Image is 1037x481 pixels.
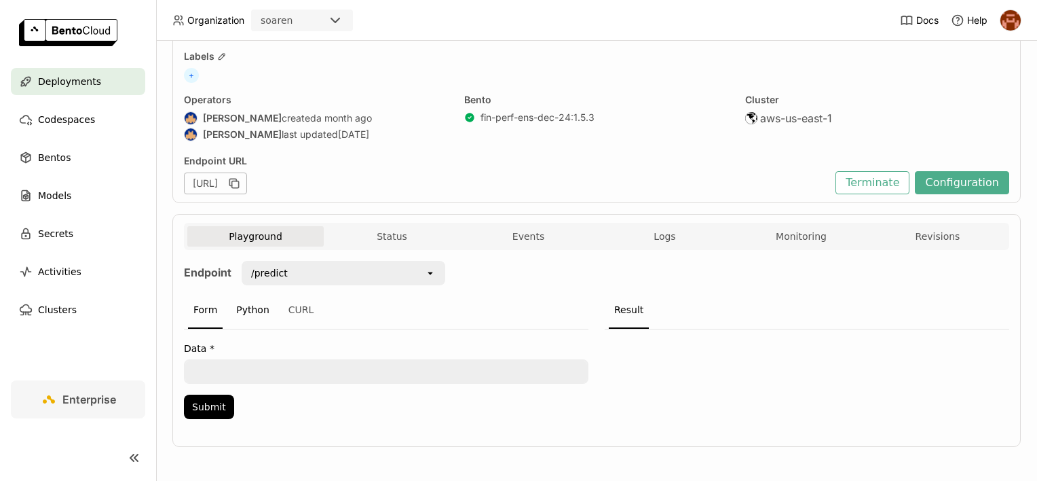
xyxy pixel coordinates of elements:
[835,171,909,194] button: Terminate
[745,94,1009,106] div: Cluster
[62,393,116,406] span: Enterprise
[11,258,145,285] a: Activities
[38,226,73,242] span: Secrets
[184,266,231,279] strong: Endpoint
[184,128,448,141] div: last updated
[184,94,448,106] div: Operators
[251,266,288,280] div: /predict
[11,68,145,95] a: Deployments
[480,111,595,124] a: fin-perf-ens-dec-24:1.5.3
[11,380,145,418] a: Enterprise
[609,292,649,329] div: Result
[185,128,197,141] img: Max Forlini
[203,128,282,141] strong: [PERSON_NAME]
[915,171,1009,194] button: Configuration
[185,112,197,124] img: Max Forlini
[425,268,436,279] svg: open
[11,144,145,171] a: Bentos
[184,395,234,419] button: Submit
[38,149,71,166] span: Bentos
[11,182,145,209] a: Models
[11,106,145,133] a: Codespaces
[231,292,275,329] div: Python
[38,73,101,90] span: Deployments
[294,14,295,28] input: Selected soaren.
[464,94,728,106] div: Bento
[900,14,939,27] a: Docs
[38,188,71,204] span: Models
[733,226,869,247] button: Monitoring
[289,266,290,280] input: Selected /predict.
[261,14,293,27] div: soaren
[184,343,588,354] label: Data *
[967,14,987,26] span: Help
[38,302,77,318] span: Clusters
[184,111,448,125] div: created
[1000,10,1021,31] img: h0akoisn5opggd859j2zve66u2a2
[184,50,1009,63] div: Labels
[338,128,369,141] span: [DATE]
[187,14,244,26] span: Organization
[654,230,675,243] span: Logs
[38,264,81,280] span: Activities
[184,155,829,167] div: Endpoint URL
[187,226,324,247] button: Playground
[188,292,223,329] div: Form
[184,173,247,194] div: [URL]
[460,226,597,247] button: Events
[951,14,987,27] div: Help
[324,226,460,247] button: Status
[184,68,199,83] span: +
[11,220,145,247] a: Secrets
[19,19,117,46] img: logo
[869,226,1006,247] button: Revisions
[38,111,95,128] span: Codespaces
[316,112,372,124] span: a month ago
[760,111,832,125] span: aws-us-east-1
[11,296,145,323] a: Clusters
[203,112,282,124] strong: [PERSON_NAME]
[283,292,320,329] div: CURL
[916,14,939,26] span: Docs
